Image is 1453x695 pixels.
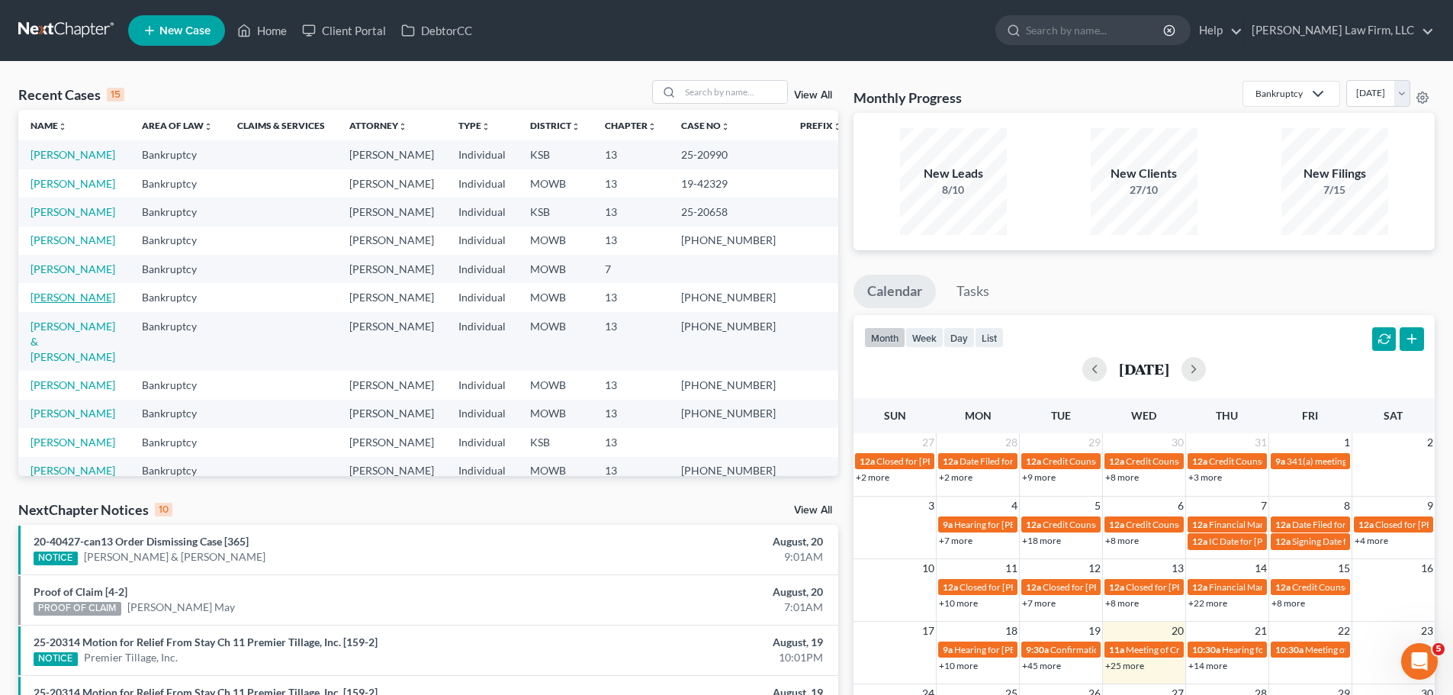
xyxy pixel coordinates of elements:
[1253,559,1268,578] span: 14
[1192,644,1220,655] span: 10:30a
[130,428,225,456] td: Bankruptcy
[1336,622,1352,640] span: 22
[1170,559,1185,578] span: 13
[1026,581,1041,593] span: 12a
[975,327,1004,348] button: list
[1105,471,1139,483] a: +8 more
[31,120,67,131] a: Nameunfold_more
[1188,660,1227,671] a: +14 more
[337,428,446,456] td: [PERSON_NAME]
[593,283,669,311] td: 13
[943,455,958,467] span: 12a
[943,644,953,655] span: 9a
[884,409,906,422] span: Sun
[669,371,788,399] td: [PHONE_NUMBER]
[518,371,593,399] td: MOWB
[593,312,669,371] td: 13
[570,650,823,665] div: 10:01PM
[1275,519,1291,530] span: 12a
[943,519,953,530] span: 9a
[680,81,787,103] input: Search by name...
[1271,597,1305,609] a: +8 more
[337,400,446,428] td: [PERSON_NAME]
[130,457,225,485] td: Bankruptcy
[31,378,115,391] a: [PERSON_NAME]
[446,283,518,311] td: Individual
[84,650,178,665] a: Premier Tillage, Inc.
[681,120,730,131] a: Case Nounfold_more
[593,255,669,283] td: 7
[593,428,669,456] td: 13
[1176,497,1185,515] span: 6
[31,233,115,246] a: [PERSON_NAME]
[1109,455,1124,467] span: 12a
[530,120,580,131] a: Districtunfold_more
[518,198,593,226] td: KSB
[794,505,832,516] a: View All
[31,148,115,161] a: [PERSON_NAME]
[570,534,823,549] div: August, 20
[954,519,1073,530] span: Hearing for [PERSON_NAME]
[446,428,518,456] td: Individual
[1188,597,1227,609] a: +22 more
[518,400,593,428] td: MOWB
[943,581,958,593] span: 12a
[58,122,67,131] i: unfold_more
[721,122,730,131] i: unfold_more
[31,436,115,449] a: [PERSON_NAME]
[593,198,669,226] td: 13
[965,409,992,422] span: Mon
[337,169,446,198] td: [PERSON_NAME]
[1119,361,1169,377] h2: [DATE]
[1091,165,1197,182] div: New Clients
[34,535,249,548] a: 20-40427-can13 Order Dismissing Case [365]
[1192,581,1207,593] span: 12a
[130,169,225,198] td: Bankruptcy
[669,198,788,226] td: 25-20658
[337,198,446,226] td: [PERSON_NAME]
[337,227,446,255] td: [PERSON_NAME]
[1050,644,1223,655] span: Confirmation hearing for [PERSON_NAME]
[669,400,788,428] td: [PHONE_NUMBER]
[669,169,788,198] td: 19-42329
[31,320,115,363] a: [PERSON_NAME] & [PERSON_NAME]
[1192,455,1207,467] span: 12a
[31,291,115,304] a: [PERSON_NAME]
[1026,519,1041,530] span: 12a
[593,457,669,485] td: 13
[593,371,669,399] td: 13
[1281,165,1388,182] div: New Filings
[518,169,593,198] td: MOWB
[570,584,823,600] div: August, 20
[1342,497,1352,515] span: 8
[1022,471,1056,483] a: +9 more
[1109,644,1124,655] span: 11a
[337,457,446,485] td: [PERSON_NAME]
[446,198,518,226] td: Individual
[518,227,593,255] td: MOWB
[960,581,1074,593] span: Closed for [PERSON_NAME]
[960,455,1260,467] span: Date Filed for [GEOGRAPHIC_DATA][PERSON_NAME] & [PERSON_NAME]
[1131,409,1156,422] span: Wed
[1026,455,1041,467] span: 12a
[856,471,889,483] a: +2 more
[593,227,669,255] td: 13
[446,371,518,399] td: Individual
[159,25,211,37] span: New Case
[1087,433,1102,452] span: 29
[18,85,124,104] div: Recent Cases
[518,457,593,485] td: MOWB
[1004,622,1019,640] span: 18
[570,600,823,615] div: 7:01AM
[1287,455,1434,467] span: 341(a) meeting for [PERSON_NAME]
[142,120,213,131] a: Area of Lawunfold_more
[518,255,593,283] td: MOWB
[130,255,225,283] td: Bankruptcy
[130,227,225,255] td: Bankruptcy
[1087,622,1102,640] span: 19
[481,122,490,131] i: unfold_more
[1302,409,1318,422] span: Fri
[1170,433,1185,452] span: 30
[860,455,875,467] span: 12a
[130,400,225,428] td: Bankruptcy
